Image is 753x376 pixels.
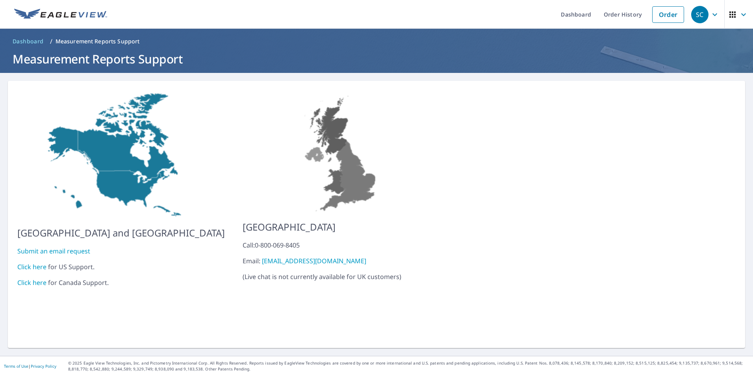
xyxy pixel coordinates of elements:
[243,256,441,266] div: Email:
[50,37,52,46] li: /
[262,257,366,265] a: [EMAIL_ADDRESS][DOMAIN_NAME]
[652,6,684,23] a: Order
[56,37,140,45] p: Measurement Reports Support
[31,363,56,369] a: Privacy Policy
[4,364,56,369] p: |
[68,360,749,372] p: © 2025 Eagle View Technologies, Inc. and Pictometry International Corp. All Rights Reserved. Repo...
[4,363,28,369] a: Terms of Use
[243,240,441,281] p: ( Live chat is not currently available for UK customers )
[14,9,107,20] img: EV Logo
[243,90,441,214] img: US-MAP
[17,90,225,220] img: US-MAP
[17,278,46,287] a: Click here
[17,262,225,272] div: for US Support.
[17,262,46,271] a: Click here
[17,226,225,240] p: [GEOGRAPHIC_DATA] and [GEOGRAPHIC_DATA]
[17,247,90,255] a: Submit an email request
[243,220,441,234] p: [GEOGRAPHIC_DATA]
[9,35,47,48] a: Dashboard
[243,240,441,250] div: Call: 0-800-069-8405
[691,6,708,23] div: SC
[9,35,744,48] nav: breadcrumb
[17,278,225,287] div: for Canada Support.
[9,51,744,67] h1: Measurement Reports Support
[13,37,44,45] span: Dashboard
